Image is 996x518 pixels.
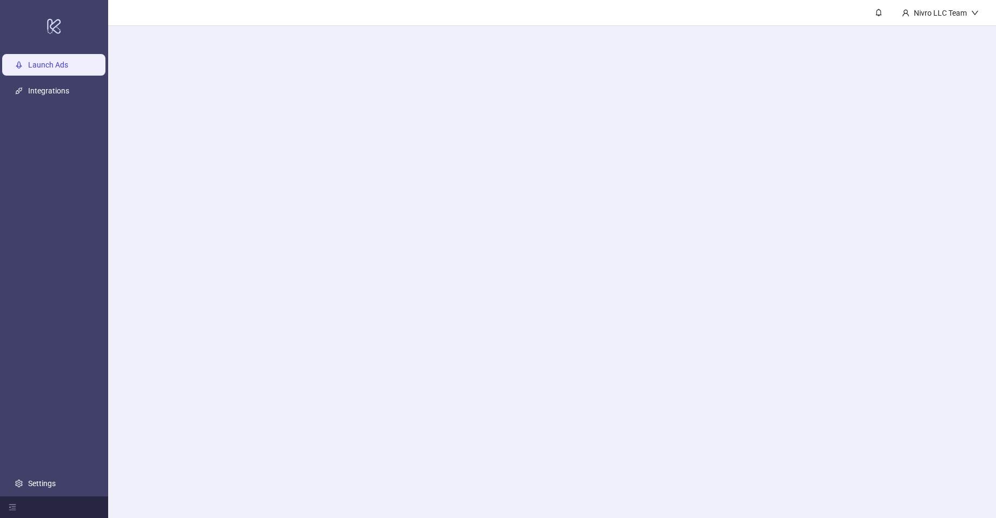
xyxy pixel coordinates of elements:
[28,479,56,488] a: Settings
[28,60,68,69] a: Launch Ads
[875,9,882,16] span: bell
[909,7,971,19] div: Nivro LLC Team
[28,86,69,95] a: Integrations
[9,503,16,511] span: menu-fold
[902,9,909,17] span: user
[971,9,979,17] span: down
